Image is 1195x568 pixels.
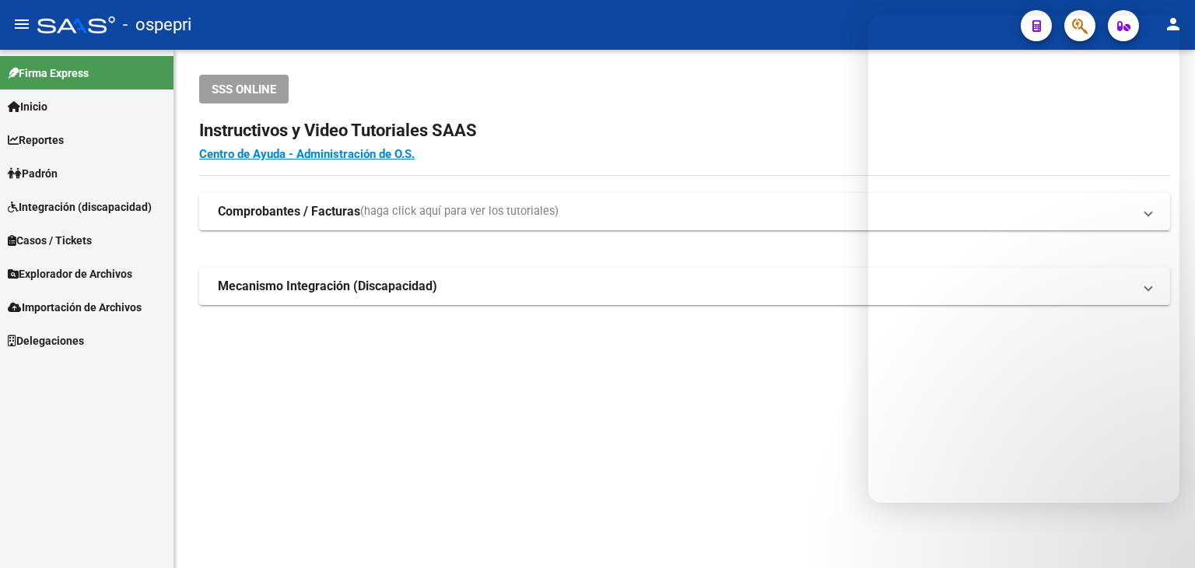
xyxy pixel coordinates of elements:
strong: Comprobantes / Facturas [218,203,360,220]
span: Importación de Archivos [8,299,142,316]
a: Centro de Ayuda - Administración de O.S. [199,147,415,161]
h2: Instructivos y Video Tutoriales SAAS [199,116,1170,146]
span: (haga click aquí para ver los tutoriales) [360,203,559,220]
span: SSS ONLINE [212,82,276,96]
span: Integración (discapacidad) [8,198,152,216]
span: - ospepri [123,8,191,42]
span: Casos / Tickets [8,232,92,249]
span: Firma Express [8,65,89,82]
span: Explorador de Archivos [8,265,132,282]
span: Padrón [8,165,58,182]
strong: Mecanismo Integración (Discapacidad) [218,278,437,295]
mat-icon: menu [12,15,31,33]
button: SSS ONLINE [199,75,289,103]
mat-expansion-panel-header: Mecanismo Integración (Discapacidad) [199,268,1170,305]
span: Inicio [8,98,47,115]
span: Reportes [8,131,64,149]
span: Delegaciones [8,332,84,349]
iframe: Intercom live chat [868,16,1179,503]
iframe: Intercom live chat [1142,515,1179,552]
mat-expansion-panel-header: Comprobantes / Facturas(haga click aquí para ver los tutoriales) [199,193,1170,230]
